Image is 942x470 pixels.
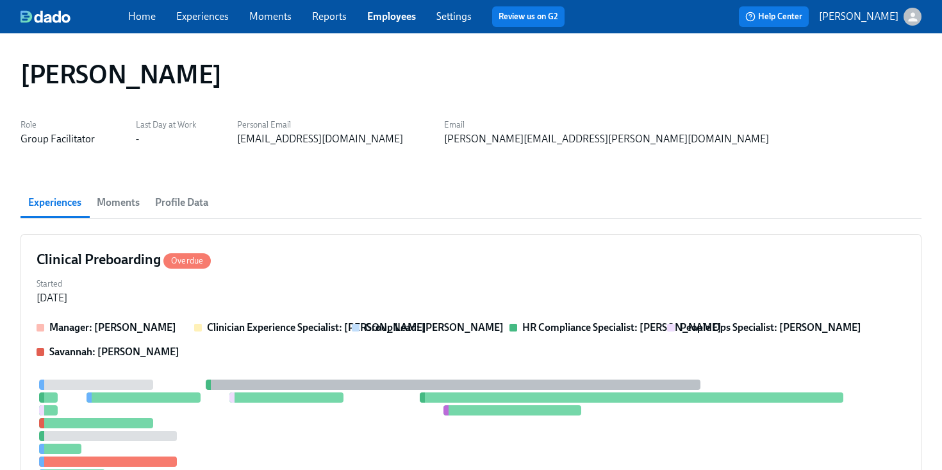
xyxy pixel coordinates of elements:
div: [EMAIL_ADDRESS][DOMAIN_NAME] [237,132,403,146]
strong: People Ops Specialist: [PERSON_NAME] [680,321,861,333]
button: Help Center [739,6,809,27]
a: Home [128,10,156,22]
span: Profile Data [155,194,208,212]
div: [PERSON_NAME][EMAIL_ADDRESS][PERSON_NAME][DOMAIN_NAME] [444,132,769,146]
label: Email [444,118,769,132]
strong: Manager: [PERSON_NAME] [49,321,176,333]
img: dado [21,10,70,23]
label: Started [37,277,67,291]
span: Experiences [28,194,81,212]
a: Employees [367,10,416,22]
strong: Savannah: [PERSON_NAME] [49,346,179,358]
div: [DATE] [37,291,67,305]
span: Help Center [745,10,802,23]
h4: Clinical Preboarding [37,250,211,269]
label: Personal Email [237,118,403,132]
a: dado [21,10,128,23]
a: Reports [312,10,347,22]
strong: Group Lead: [PERSON_NAME] [365,321,504,333]
a: Settings [436,10,472,22]
div: Group Facilitator [21,132,95,146]
strong: HR Compliance Specialist: [PERSON_NAME] [522,321,722,333]
h1: [PERSON_NAME] [21,59,222,90]
label: Last Day at Work [136,118,196,132]
a: Moments [249,10,292,22]
span: Moments [97,194,140,212]
a: Review us on G2 [499,10,558,23]
label: Role [21,118,95,132]
p: [PERSON_NAME] [819,10,898,24]
span: Overdue [163,256,211,265]
a: Experiences [176,10,229,22]
button: Review us on G2 [492,6,565,27]
div: - [136,132,139,146]
button: [PERSON_NAME] [819,8,921,26]
strong: Clinician Experience Specialist: [PERSON_NAME] [207,321,426,333]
